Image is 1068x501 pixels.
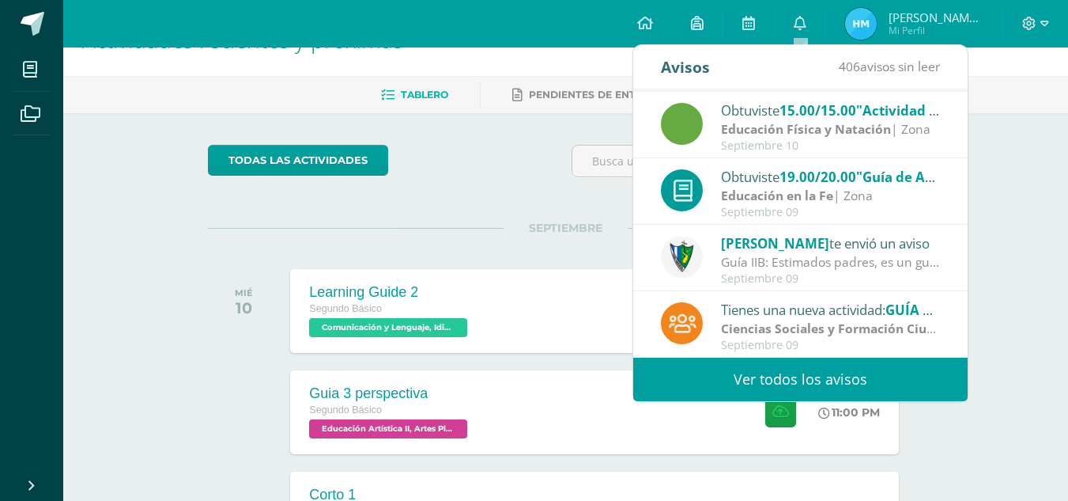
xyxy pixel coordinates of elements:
[845,8,877,40] img: 5bc1a6701508e86bf0b2fc68a846c5cd.png
[721,166,941,187] div: Obtuviste en
[309,303,382,314] span: Segundo Básico
[721,120,891,138] strong: Educación Física y Natación
[889,9,983,25] span: [PERSON_NAME] Santiago [PERSON_NAME]
[779,101,856,120] span: 15.00/15.00
[661,236,703,278] img: 9f174a157161b4ddbe12118a61fed988.png
[572,146,923,176] input: Busca una actividad próxima aquí...
[721,272,941,286] div: Septiembre 09
[309,419,467,438] span: Educación Artística II, Artes Plásticas 'B'
[721,320,941,338] div: | Zona
[885,301,1042,319] span: GUÍA DE APRENDIZAJE 3
[721,206,941,219] div: Septiembre 09
[309,385,471,402] div: Guia 3 perspectiva
[721,139,941,153] div: Septiembre 10
[839,58,940,75] span: avisos sin leer
[721,187,833,204] strong: Educación en la Fe
[721,120,941,139] div: | Zona
[208,145,388,176] a: todas las Actividades
[381,82,448,108] a: Tablero
[504,221,628,235] span: SEPTIEMBRE
[889,24,983,37] span: Mi Perfil
[721,253,941,271] div: Guía IIB: Estimados padres, es un gusto saludarlos. Debido a las consultas recientes sobre los da...
[512,82,664,108] a: Pendientes de entrega
[661,45,710,89] div: Avisos
[721,339,941,352] div: Septiembre 09
[721,100,941,120] div: Obtuviste en
[235,298,253,317] div: 10
[721,299,941,320] div: Tienes una nueva actividad:
[818,405,880,419] div: 11:00 PM
[721,187,941,205] div: | Zona
[401,89,448,101] span: Tablero
[856,101,943,120] span: "Actividad 3"
[529,89,664,101] span: Pendientes de entrega
[309,284,471,301] div: Learning Guide 2
[309,404,382,416] span: Segundo Básico
[309,318,467,337] span: Comunicación y Lenguaje, Idioma Extranjero Inglés 'B'
[856,168,1039,186] span: "Guía de Aprendizaje No. 1"
[235,287,253,298] div: MIÉ
[779,168,856,186] span: 19.00/20.00
[839,58,860,75] span: 406
[633,358,968,401] a: Ver todos los avisos
[721,233,941,253] div: te envió un aviso
[721,234,829,252] span: [PERSON_NAME]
